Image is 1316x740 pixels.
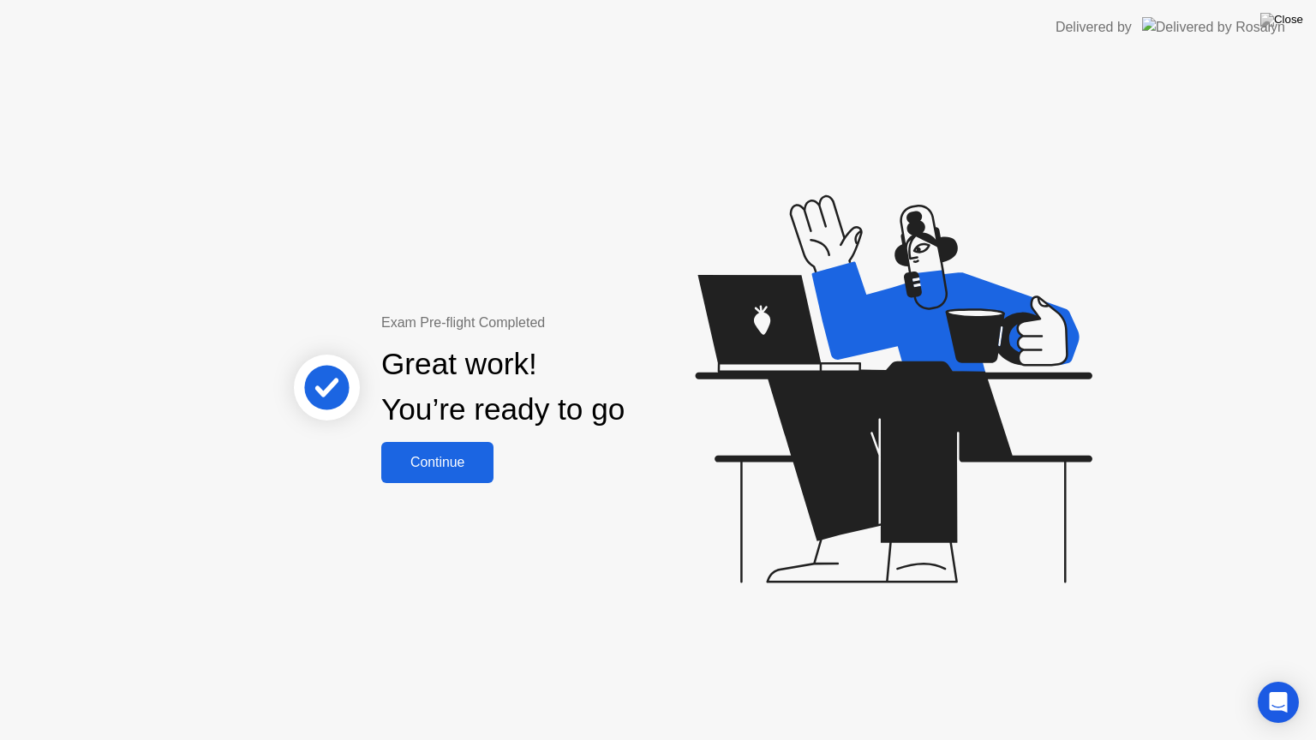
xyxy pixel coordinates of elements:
[386,455,488,470] div: Continue
[1056,17,1132,38] div: Delivered by
[1260,13,1303,27] img: Close
[381,313,735,333] div: Exam Pre-flight Completed
[381,342,625,433] div: Great work! You’re ready to go
[381,442,493,483] button: Continue
[1258,682,1299,723] div: Open Intercom Messenger
[1142,17,1285,37] img: Delivered by Rosalyn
